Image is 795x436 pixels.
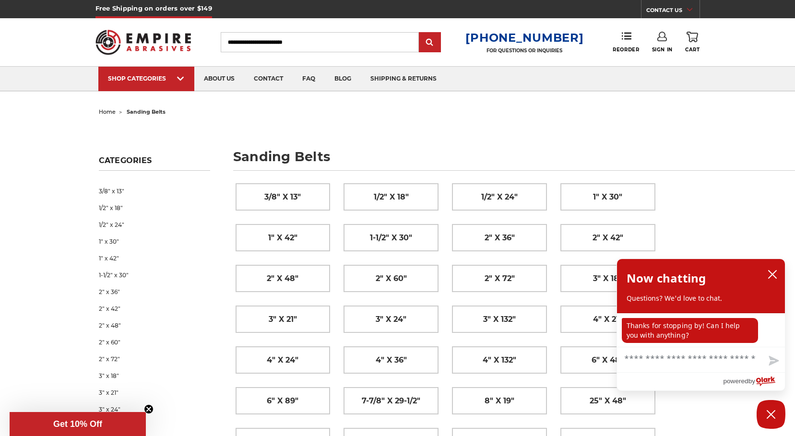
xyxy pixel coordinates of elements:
div: chat [617,313,785,347]
a: 4" x 36" [344,347,438,373]
h5: Categories [99,156,210,171]
span: 6" x 48" [592,352,624,368]
a: 1/2" x 24" [452,184,546,210]
span: sanding belts [127,108,166,115]
div: SHOP CATEGORIES [108,75,185,82]
h2: Now chatting [627,269,706,288]
button: Close teaser [144,404,154,414]
a: 25" x 48" [561,388,655,414]
a: 2" x 72" [452,265,546,292]
span: 2" x 72" [485,271,515,287]
a: CONTACT US [646,5,700,18]
a: 1-1/2" x 30" [99,267,210,283]
span: 6" x 89" [267,393,298,409]
p: FOR QUESTIONS OR INQUIRIES [465,47,583,54]
a: 3" x 18" [99,367,210,384]
a: 2" x 42" [99,300,210,317]
a: 2" x 72" [99,351,210,367]
span: 3" x 18" [593,271,622,287]
a: 2" x 48" [236,265,330,292]
a: about us [194,67,244,91]
a: 1" x 30" [99,233,210,250]
span: 1/2" x 18" [374,189,409,205]
span: Get 10% Off [53,419,102,429]
a: 1" x 42" [99,250,210,267]
span: Sign In [652,47,673,53]
p: Thanks for stopping by! Can I help you with anything? [622,318,758,343]
span: 1" x 42" [268,230,297,246]
a: Cart [685,32,700,53]
span: 1" x 30" [593,189,622,205]
a: contact [244,67,293,91]
button: close chatbox [765,267,780,282]
span: 3/8" x 13" [264,189,301,205]
span: 3" x 132" [483,311,516,328]
input: Submit [420,33,439,52]
a: blog [325,67,361,91]
a: faq [293,67,325,91]
a: 2" x 60" [344,265,438,292]
img: Empire Abrasives [95,24,191,61]
a: 3" x 21" [236,306,330,332]
button: Close Chatbox [757,400,785,429]
span: 4" x 36" [376,352,407,368]
a: shipping & returns [361,67,446,91]
span: 1-1/2" x 30" [370,230,412,246]
a: 3" x 132" [452,306,546,332]
button: Send message [761,350,785,372]
a: 4" x 21" [561,306,655,332]
a: 1/2" x 18" [344,184,438,210]
a: home [99,108,116,115]
span: 4" x 21" [593,311,622,328]
span: 25" x 48" [590,393,626,409]
span: Cart [685,47,700,53]
span: 2" x 42" [593,230,623,246]
span: 8" x 19" [485,393,514,409]
span: powered [723,375,748,387]
a: 3" x 18" [561,265,655,292]
a: 3" x 24" [99,401,210,418]
a: 8" x 19" [452,388,546,414]
a: 1/2" x 18" [99,200,210,216]
a: 2" x 42" [561,224,655,251]
span: 3" x 21" [269,311,297,328]
a: 3/8" x 13" [236,184,330,210]
span: 4" x 24" [267,352,298,368]
p: Questions? We'd love to chat. [627,294,775,303]
div: olark chatbox [617,259,785,391]
span: by [748,375,755,387]
span: 3" x 24" [376,311,406,328]
a: Reorder [613,32,639,52]
a: 6" x 48" [561,347,655,373]
span: 2" x 60" [376,271,407,287]
span: Reorder [613,47,639,53]
span: 2" x 36" [485,230,515,246]
a: 6" x 89" [236,388,330,414]
span: 2" x 48" [267,271,298,287]
a: Powered by Olark [723,373,785,390]
a: 2" x 36" [99,283,210,300]
a: [PHONE_NUMBER] [465,31,583,45]
a: 3" x 21" [99,384,210,401]
a: 2" x 48" [99,317,210,334]
a: 3/8" x 13" [99,183,210,200]
a: 3" x 132" [99,418,210,435]
a: 7-7/8" x 29-1/2" [344,388,438,414]
span: 7-7/8" x 29-1/2" [362,393,420,409]
a: 4" x 24" [236,347,330,373]
a: 1-1/2" x 30" [344,224,438,251]
a: 1" x 30" [561,184,655,210]
a: 1" x 42" [236,224,330,251]
div: Get 10% OffClose teaser [10,412,146,436]
span: 4" x 132" [483,352,516,368]
a: 2" x 36" [452,224,546,251]
a: 4" x 132" [452,347,546,373]
a: 2" x 60" [99,334,210,351]
a: 3" x 24" [344,306,438,332]
span: 1/2" x 24" [481,189,518,205]
a: 1/2" x 24" [99,216,210,233]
